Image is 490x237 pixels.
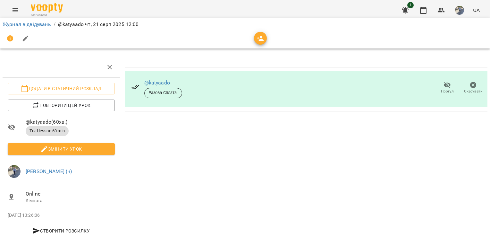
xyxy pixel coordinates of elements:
[54,21,55,28] li: /
[8,165,21,178] img: 9057b12b0e3b5674d2908fc1e5c3d556.jpg
[460,79,486,97] button: Скасувати
[31,3,63,13] img: Voopty Logo
[31,13,63,17] span: For Business
[407,2,414,8] span: 1
[145,90,182,96] span: Разова Сплата
[13,101,110,109] span: Повторити цей урок
[8,3,23,18] button: Menu
[441,89,454,94] span: Прогул
[8,225,115,237] button: Створити розсилку
[3,21,487,28] nav: breadcrumb
[3,21,51,27] a: Журнал відвідувань
[26,198,115,204] p: Кімната
[10,227,112,235] span: Створити розсилку
[26,128,69,134] span: Trial lesson 60 min
[13,85,110,92] span: Додати в статичний розклад
[58,21,139,28] p: @katyaado чт, 21 серп 2025 12:00
[470,4,482,16] button: UA
[8,83,115,94] button: Додати в статичний розклад
[473,7,480,13] span: UA
[8,212,115,219] p: [DATE] 13:26:06
[13,145,110,153] span: Змінити урок
[26,168,72,174] a: [PERSON_NAME] (н)
[8,100,115,111] button: Повторити цей урок
[144,80,170,86] a: @katyaado
[464,89,483,94] span: Скасувати
[455,6,464,15] img: 9057b12b0e3b5674d2908fc1e5c3d556.jpg
[26,190,115,198] span: Online
[8,143,115,155] button: Змінити урок
[434,79,460,97] button: Прогул
[26,118,115,126] span: @katyaado ( 60 хв. )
